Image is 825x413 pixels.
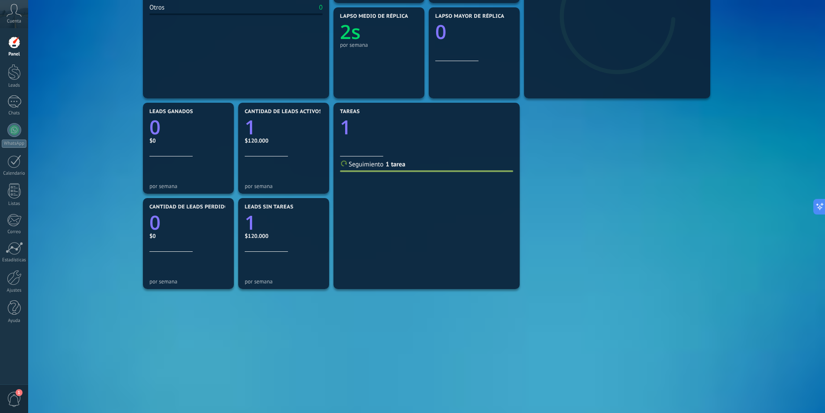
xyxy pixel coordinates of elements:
div: $120.000 [245,232,323,240]
text: 0 [149,209,161,236]
div: WhatsApp [2,140,26,148]
div: Ayuda [2,318,27,324]
span: Cantidad de leads activos [245,109,322,115]
span: Leads sin tareas [245,204,293,210]
div: Ajustes [2,288,27,293]
div: $0 [149,137,227,144]
div: por semana [149,183,227,189]
div: Leads [2,83,27,88]
a: 1 [340,114,513,140]
a: 1 [245,209,323,236]
span: Seguimiento [349,160,384,169]
span: 1 [16,389,23,396]
a: 1 tarea [386,160,405,169]
div: Otros [149,3,165,12]
div: Listas [2,201,27,207]
div: Calendario [2,171,27,176]
span: Leads ganados [149,109,193,115]
div: Panel [2,52,27,57]
a: 0 [149,114,227,140]
span: Tareas [340,109,360,115]
span: Lapso medio de réplica [340,13,408,20]
text: 1 [245,209,256,236]
text: 2s [340,19,361,45]
text: 1 [340,114,351,140]
span: Lapso mayor de réplica [435,13,504,20]
text: 0 [149,114,161,140]
div: Correo [2,229,27,235]
div: por semana [340,42,418,48]
div: $120.000 [245,137,323,144]
div: Chats [2,111,27,116]
span: Cuenta [7,19,21,24]
text: 0 [435,19,446,45]
div: Estadísticas [2,257,27,263]
div: $0 [149,232,227,240]
a: Seguimiento [340,160,384,169]
div: 0 [319,3,323,12]
text: 1 [245,114,256,140]
div: por semana [245,278,323,285]
a: 1 [245,114,323,140]
div: por semana [149,278,227,285]
span: Cantidad de leads perdidos [149,204,232,210]
a: 0 [149,209,227,236]
div: por semana [245,183,323,189]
